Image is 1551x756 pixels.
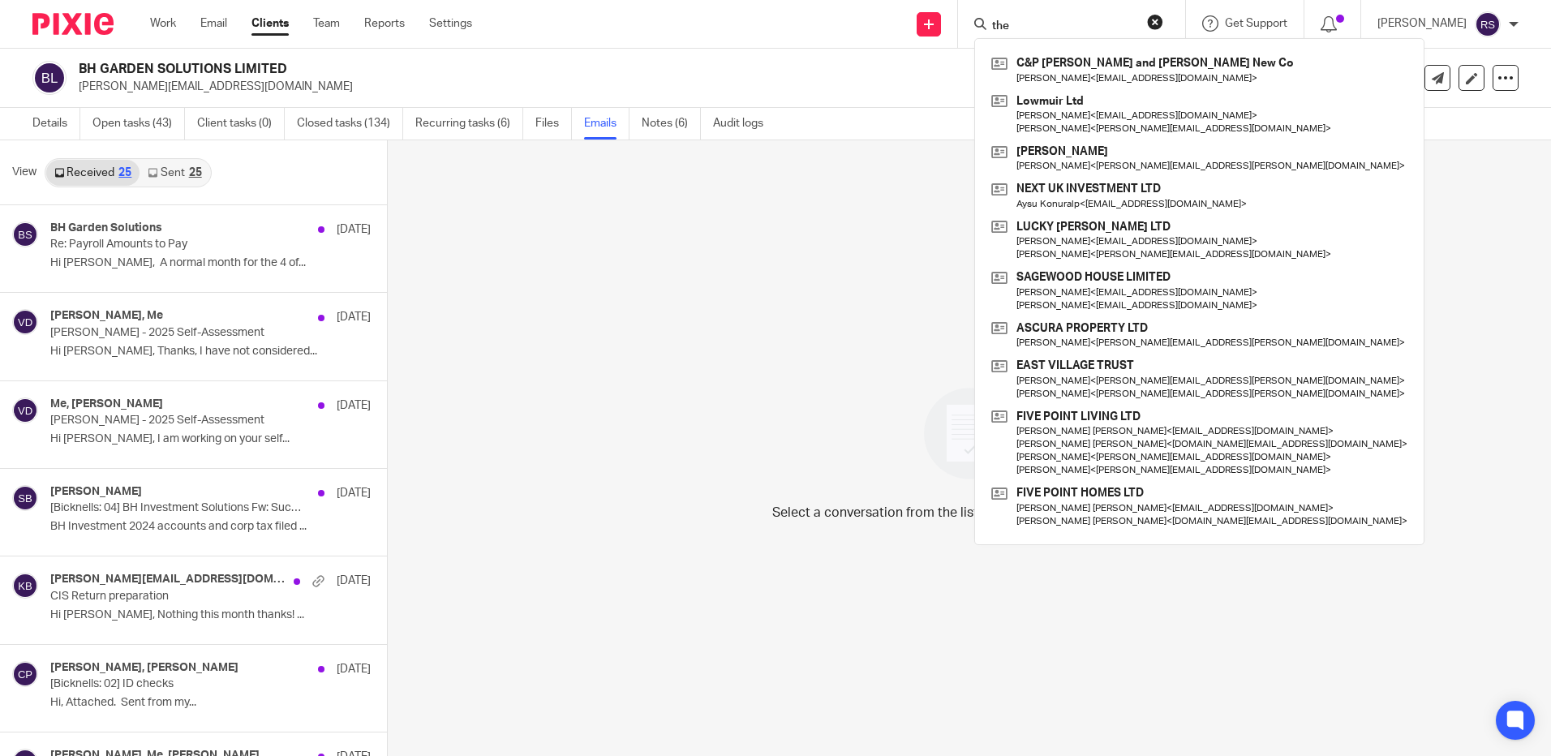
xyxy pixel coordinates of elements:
h4: BH Garden Solutions [50,221,162,235]
img: Pixie [32,13,114,35]
p: Select a conversation from the list on the left to view its contents. [772,503,1166,522]
img: svg%3E [12,397,38,423]
img: svg%3E [12,485,38,511]
img: svg%3E [12,309,38,335]
p: Hi [PERSON_NAME], Thanks, I have not considered... [50,345,371,359]
p: [DATE] [337,485,371,501]
p: CIS Return preparation [50,590,307,604]
p: Hi [PERSON_NAME], I am working on your self... [50,432,371,446]
p: [PERSON_NAME] - 2025 Self-Assessment [50,414,307,427]
a: Received25 [46,160,140,186]
a: Files [535,108,572,140]
img: svg%3E [1475,11,1501,37]
h2: BH GARDEN SOLUTIONS LIMITED [79,61,1054,78]
p: [DATE] [337,397,371,414]
p: [PERSON_NAME][EMAIL_ADDRESS][DOMAIN_NAME] [79,79,1298,95]
a: Team [313,15,340,32]
a: Details [32,108,80,140]
span: Get Support [1225,18,1287,29]
h4: [PERSON_NAME], Me [50,309,163,323]
a: Settings [429,15,472,32]
p: [PERSON_NAME] [1377,15,1467,32]
a: Closed tasks (134) [297,108,403,140]
img: svg%3E [12,661,38,687]
h4: [PERSON_NAME][EMAIL_ADDRESS][DOMAIN_NAME], [PERSON_NAME] [50,573,286,586]
h4: [PERSON_NAME], [PERSON_NAME] [50,661,238,675]
p: [DATE] [337,309,371,325]
p: [DATE] [337,573,371,589]
p: [DATE] [337,661,371,677]
a: Open tasks (43) [92,108,185,140]
h4: [PERSON_NAME] [50,485,142,499]
a: Recurring tasks (6) [415,108,523,140]
a: Clients [251,15,289,32]
button: Clear [1147,14,1163,30]
p: Hi [PERSON_NAME], A normal month for the 4 of... [50,256,371,270]
img: svg%3E [12,221,38,247]
img: svg%3E [32,61,67,95]
div: 25 [118,167,131,178]
p: [Bicknells: 04] BH Investment Solutions Fw: Successful Receipt of CT600 submission online for Ref... [50,501,307,515]
img: svg%3E [12,573,38,599]
p: [PERSON_NAME] - 2025 Self-Assessment [50,326,307,340]
p: [Bicknells: 02] ID checks [50,677,307,691]
a: Client tasks (0) [197,108,285,140]
a: Email [200,15,227,32]
a: Notes (6) [642,108,701,140]
p: [DATE] [337,221,371,238]
a: Reports [364,15,405,32]
div: 25 [189,167,202,178]
input: Search [990,19,1136,34]
p: Hi [PERSON_NAME], Nothing this month thanks! ... [50,608,371,622]
a: Work [150,15,176,32]
span: View [12,164,37,181]
a: Audit logs [713,108,775,140]
p: Re: Payroll Amounts to Pay [50,238,307,251]
p: Hi, Attached. Sent from my... [50,696,371,710]
h4: Me, [PERSON_NAME] [50,397,163,411]
img: image [913,377,1026,490]
p: BH Investment 2024 accounts and corp tax filed ... [50,520,371,534]
a: Sent25 [140,160,209,186]
a: Emails [584,108,629,140]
